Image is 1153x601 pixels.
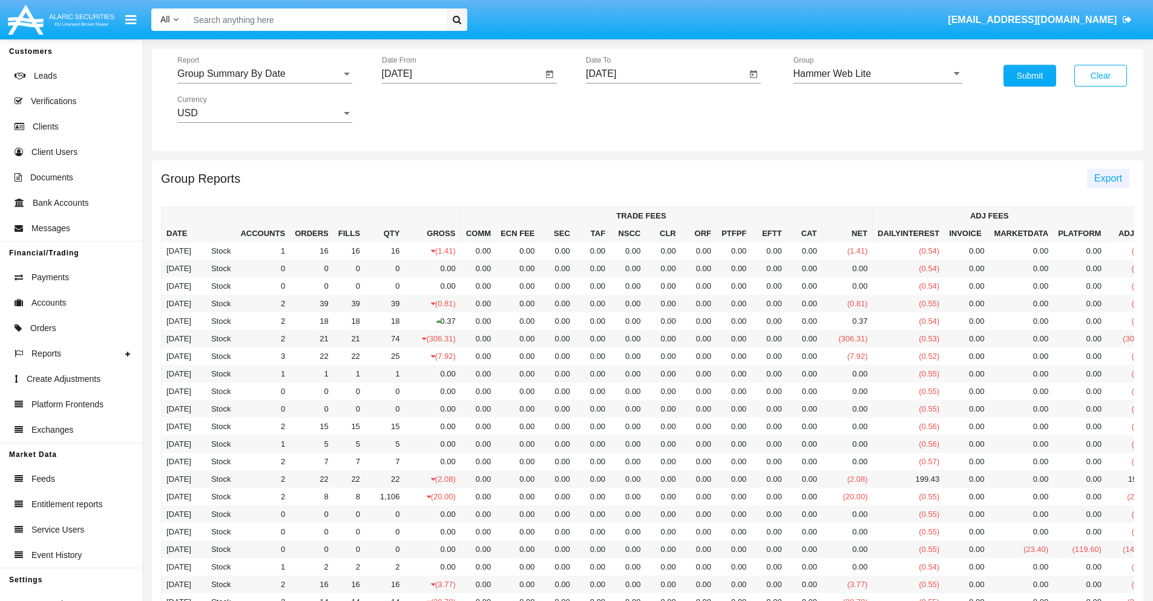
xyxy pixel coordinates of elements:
[539,383,574,400] td: 0.00
[235,295,290,312] td: 2
[575,347,610,365] td: 0.00
[496,225,539,242] th: Ecn Fee
[575,277,610,295] td: 0.00
[873,330,945,347] td: (0.53)
[944,383,989,400] td: 0.00
[610,277,645,295] td: 0.00
[461,242,496,260] td: 0.00
[496,365,539,383] td: 0.00
[942,3,1138,37] a: [EMAIL_ADDRESS][DOMAIN_NAME]
[751,242,786,260] td: 0.00
[787,225,822,242] th: CAT
[681,277,716,295] td: 0.00
[333,347,365,365] td: 22
[873,207,1106,225] th: Adj Fees
[177,108,198,118] span: USD
[235,242,290,260] td: 1
[404,207,460,243] th: Gross
[235,383,290,400] td: 0
[1094,173,1122,183] span: Export
[196,365,236,383] td: Stock
[681,225,716,242] th: ORF
[716,383,751,400] td: 0.00
[751,400,786,418] td: 0.00
[539,418,574,435] td: 0.00
[496,418,539,435] td: 0.00
[575,383,610,400] td: 0.00
[235,277,290,295] td: 0
[404,347,460,365] td: (7.92)
[610,225,645,242] th: NSCC
[716,225,751,242] th: PTFPF
[873,295,945,312] td: (0.55)
[944,260,989,277] td: 0.00
[404,260,460,277] td: 0.00
[822,365,873,383] td: 0.00
[404,330,460,347] td: (306.31)
[944,365,989,383] td: 0.00
[944,312,989,330] td: 0.00
[162,260,196,277] td: [DATE]
[751,383,786,400] td: 0.00
[822,383,873,400] td: 0.00
[751,312,786,330] td: 0.00
[873,347,945,365] td: (0.52)
[822,400,873,418] td: 0.00
[610,242,645,260] td: 0.00
[787,347,822,365] td: 0.00
[751,347,786,365] td: 0.00
[989,312,1053,330] td: 0.00
[461,260,496,277] td: 0.00
[290,400,333,418] td: 0
[575,418,610,435] td: 0.00
[31,222,70,235] span: Messages
[162,365,196,383] td: [DATE]
[333,400,365,418] td: 0
[751,225,786,242] th: EFTT
[496,400,539,418] td: 0.00
[461,383,496,400] td: 0.00
[989,277,1053,295] td: 0.00
[944,400,989,418] td: 0.00
[496,330,539,347] td: 0.00
[496,295,539,312] td: 0.00
[290,330,333,347] td: 21
[162,418,196,435] td: [DATE]
[162,207,196,243] th: Date
[333,365,365,383] td: 1
[787,330,822,347] td: 0.00
[365,347,405,365] td: 25
[645,225,680,242] th: CLR
[681,383,716,400] td: 0.00
[989,260,1053,277] td: 0.00
[333,207,365,243] th: Fills
[235,207,290,243] th: Accounts
[787,277,822,295] td: 0.00
[333,242,365,260] td: 16
[160,15,170,24] span: All
[290,347,333,365] td: 22
[575,330,610,347] td: 0.00
[196,383,236,400] td: Stock
[290,418,333,435] td: 15
[1087,169,1129,188] button: Export
[496,312,539,330] td: 0.00
[716,242,751,260] td: 0.00
[645,277,680,295] td: 0.00
[944,242,989,260] td: 0.00
[404,383,460,400] td: 0.00
[681,242,716,260] td: 0.00
[290,383,333,400] td: 0
[365,365,405,383] td: 1
[365,400,405,418] td: 0
[716,347,751,365] td: 0.00
[787,312,822,330] td: 0.00
[1004,65,1056,87] button: Submit
[1053,347,1106,365] td: 0.00
[822,330,873,347] td: (306.31)
[787,400,822,418] td: 0.00
[290,207,333,243] th: Orders
[1053,312,1106,330] td: 0.00
[539,312,574,330] td: 0.00
[787,295,822,312] td: 0.00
